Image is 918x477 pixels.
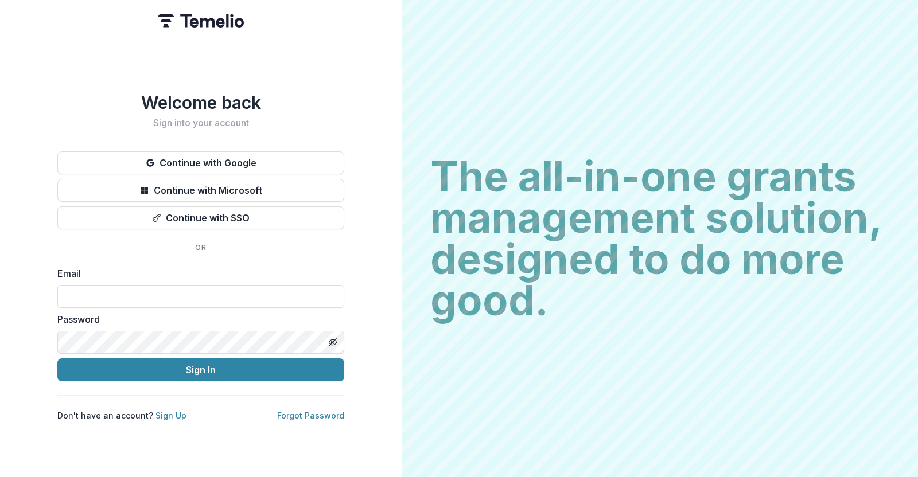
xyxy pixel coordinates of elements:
[277,410,344,420] a: Forgot Password
[57,92,344,113] h1: Welcome back
[57,206,344,229] button: Continue with SSO
[57,179,344,202] button: Continue with Microsoft
[57,409,186,421] p: Don't have an account?
[57,118,344,128] h2: Sign into your account
[57,267,337,280] label: Email
[155,410,186,420] a: Sign Up
[57,312,337,326] label: Password
[324,333,342,351] button: Toggle password visibility
[57,358,344,381] button: Sign In
[158,14,244,28] img: Temelio
[57,151,344,174] button: Continue with Google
